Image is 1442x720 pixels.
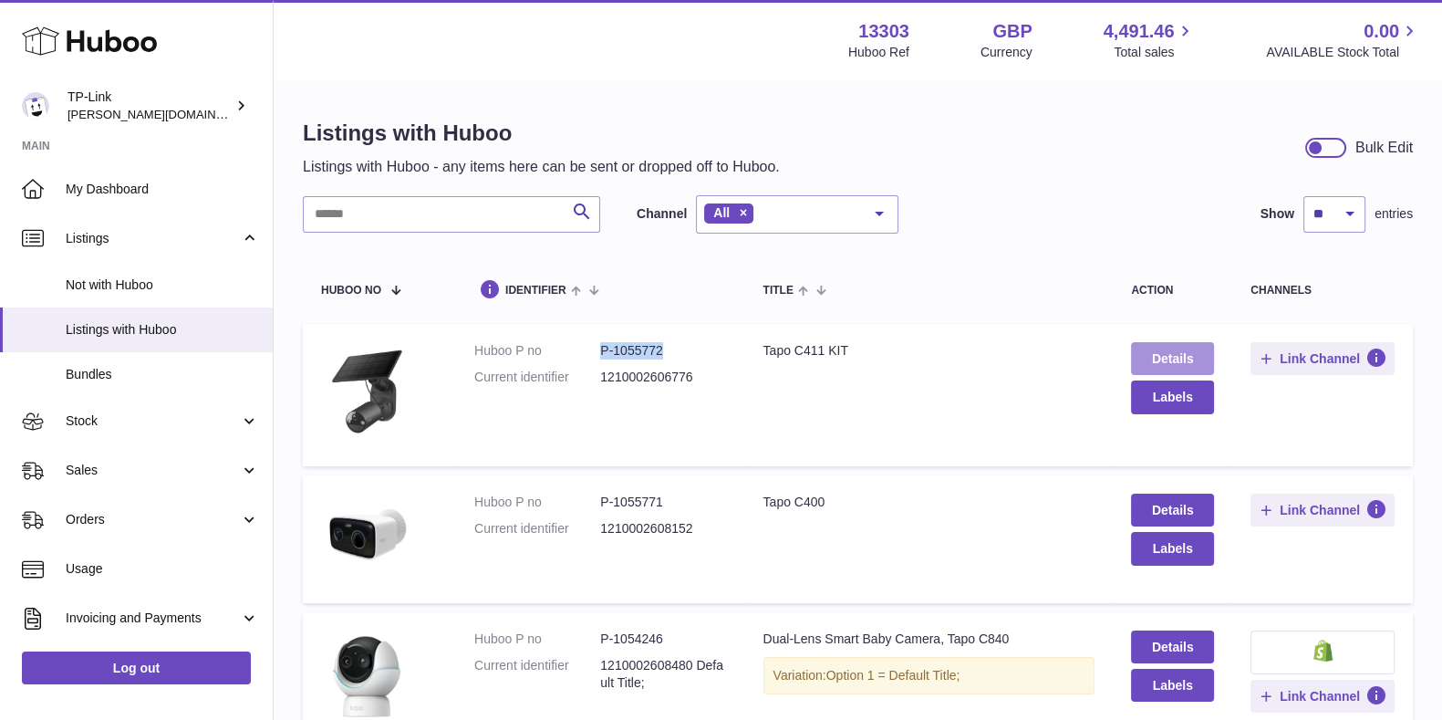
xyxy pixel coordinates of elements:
[321,494,412,580] img: Tapo C400
[1131,494,1214,527] a: Details
[474,369,600,386] dt: Current identifier
[1250,342,1395,375] button: Link Channel
[303,157,780,177] p: Listings with Huboo - any items here can be sent or dropped off to Huboo.
[66,610,240,627] span: Invoicing and Payments
[980,44,1032,61] div: Currency
[66,230,240,247] span: Listings
[600,494,726,511] dd: P-1055771
[1131,381,1214,413] button: Labels
[22,92,49,120] img: susie.li@tp-link.com
[600,657,726,692] dd: 1210002608480 Default Title;
[1131,532,1214,565] button: Labels
[858,19,909,44] strong: 13303
[66,181,259,198] span: My Dashboard
[474,342,600,360] dt: Huboo P no
[763,657,1095,694] div: Variation:
[763,631,1095,648] div: Dual-Lens Smart Baby Camera, Tapo C840
[474,494,600,511] dt: Huboo P no
[600,369,726,386] dd: 1210002606776
[1260,205,1294,223] label: Show
[637,205,687,223] label: Channel
[66,511,240,528] span: Orders
[474,520,600,537] dt: Current identifier
[66,366,259,383] span: Bundles
[1280,350,1360,367] span: Link Channel
[600,520,726,537] dd: 1210002608152
[1375,205,1413,223] span: entries
[1250,494,1395,527] button: Link Channel
[22,652,251,684] a: Log out
[1114,44,1195,61] span: Total sales
[1104,19,1175,44] span: 4,491.46
[1250,680,1395,713] button: Link Channel
[763,342,1095,360] div: Tapo C411 KIT
[713,205,730,220] span: All
[67,107,461,121] span: [PERSON_NAME][DOMAIN_NAME][EMAIL_ADDRESS][DOMAIN_NAME]
[763,494,1095,511] div: Tapo C400
[1313,640,1333,662] img: shopify-small.png
[474,657,600,692] dt: Current identifier
[321,342,412,443] img: Tapo C411 KIT
[1131,342,1214,375] a: Details
[600,631,726,648] dd: P-1054246
[1364,19,1399,44] span: 0.00
[1104,19,1196,61] a: 4,491.46 Total sales
[1280,688,1360,704] span: Link Channel
[826,668,960,683] span: Option 1 = Default Title;
[66,560,259,578] span: Usage
[1355,138,1413,158] div: Bulk Edit
[66,321,259,339] span: Listings with Huboo
[505,285,566,297] span: identifier
[992,19,1032,44] strong: GBP
[66,412,240,430] span: Stock
[321,285,381,297] span: Huboo no
[474,631,600,648] dt: Huboo P no
[1131,631,1214,663] a: Details
[1266,44,1420,61] span: AVAILABLE Stock Total
[848,44,909,61] div: Huboo Ref
[1266,19,1420,61] a: 0.00 AVAILABLE Stock Total
[303,119,780,148] h1: Listings with Huboo
[66,277,259,294] span: Not with Huboo
[600,342,726,360] dd: P-1055772
[1250,285,1395,297] div: channels
[66,462,240,479] span: Sales
[67,89,232,123] div: TP-Link
[1131,285,1214,297] div: action
[763,285,794,297] span: title
[1131,669,1214,702] button: Labels
[1280,502,1360,518] span: Link Channel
